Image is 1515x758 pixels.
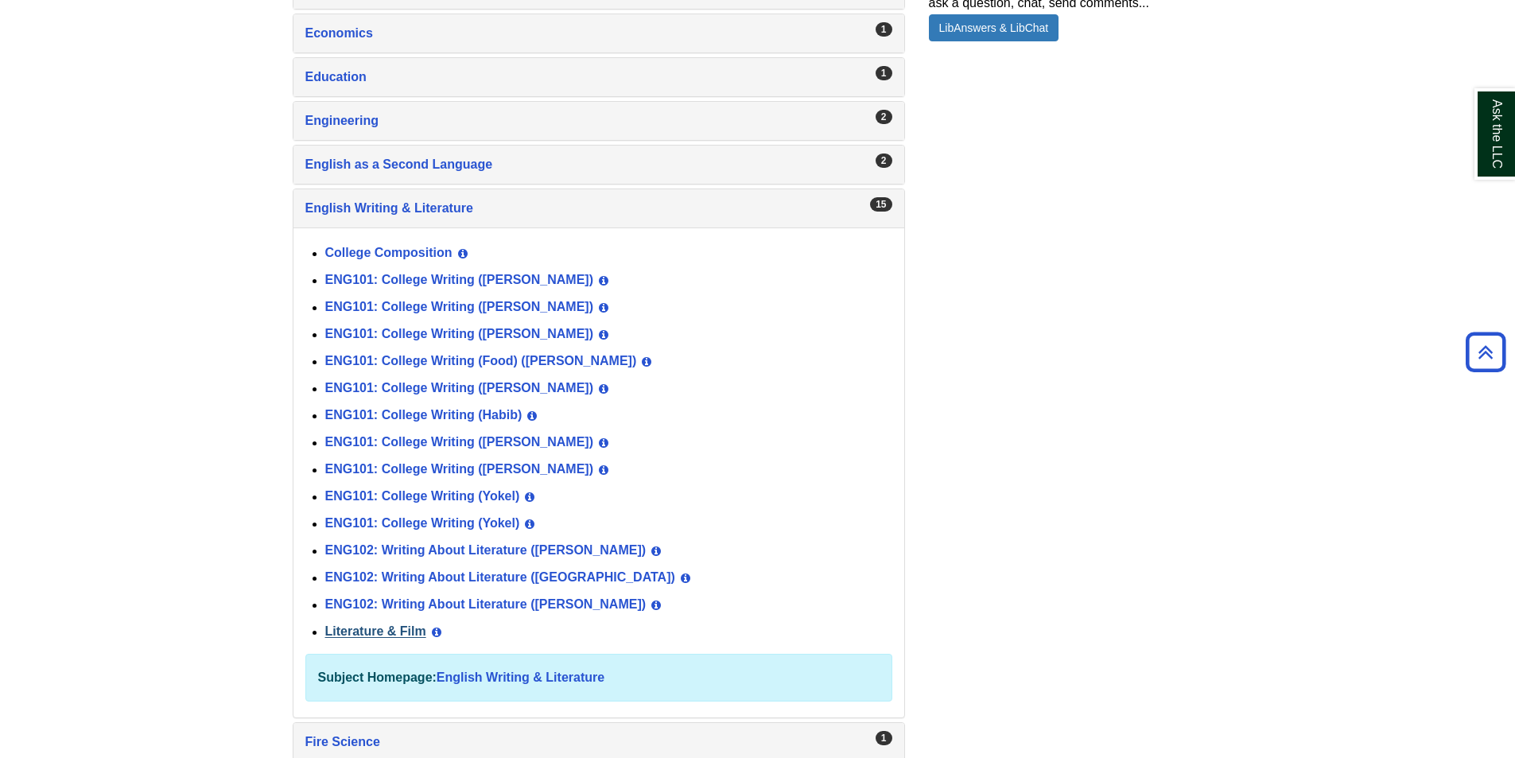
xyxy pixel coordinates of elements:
a: ENG102: Writing About Literature ([GEOGRAPHIC_DATA]) [325,571,675,585]
a: LibAnswers & LibChat [929,14,1059,41]
a: ENG101: College Writing (Yokel) [325,490,520,503]
div: 1 [876,22,892,37]
a: English as a Second Language [305,154,892,176]
a: ENG101: College Writing (Food) ([PERSON_NAME]) [325,355,637,368]
a: ENG101: College Writing ([PERSON_NAME]) [325,328,594,341]
div: 1 [876,731,892,745]
a: Literature & Film [325,625,426,639]
a: ENG101: College Writing ([PERSON_NAME]) [325,301,594,314]
a: College Composition [325,247,453,260]
a: ENG102: Writing About Literature ([PERSON_NAME]) [325,544,647,558]
a: ENG101: College Writing (Habib) [325,409,522,422]
a: ENG101: College Writing ([PERSON_NAME]) [325,382,594,395]
a: ENG101: College Writing ([PERSON_NAME]) [325,274,594,287]
a: ENG101: College Writing ([PERSON_NAME]) [325,436,594,449]
a: ENG101: College Writing (Yokel) [325,517,520,531]
div: 1 [876,66,892,80]
div: 2 [876,154,892,168]
a: Engineering [305,110,892,132]
div: 15 [870,197,892,212]
a: ENG102: Writing About Literature ([PERSON_NAME]) [325,598,647,612]
a: ENG101: College Writing ([PERSON_NAME]) [325,463,594,476]
a: Fire Science [305,731,892,753]
a: Education [305,66,892,88]
a: English Writing & Literature [305,197,892,220]
a: Economics [305,22,892,45]
strong: Subject Homepage: [318,671,437,684]
div: English Writing & Literature [293,227,904,717]
a: English Writing & Literature [437,671,604,684]
a: Back to Top [1460,341,1511,363]
div: 2 [876,110,892,124]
